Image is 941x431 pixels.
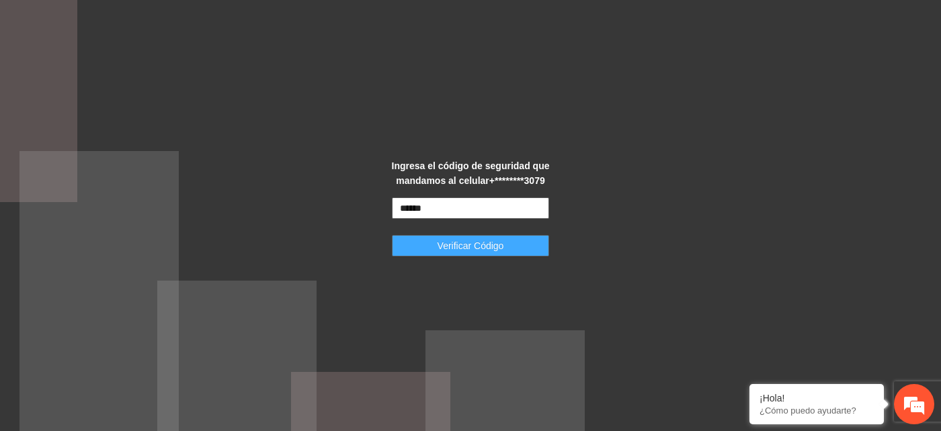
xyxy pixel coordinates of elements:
[7,288,256,335] textarea: Escriba su mensaje y pulse “Intro”
[438,238,504,253] span: Verificar Código
[392,160,550,186] strong: Ingresa el código de seguridad que mandamos al celular +********3079
[78,140,186,275] span: Estamos en línea.
[760,393,874,403] div: ¡Hola!
[220,7,253,39] div: Minimizar ventana de chat en vivo
[392,235,548,256] button: Verificar Código
[760,405,874,416] p: ¿Cómo puedo ayudarte?
[70,68,226,86] div: Chatee con nosotros ahora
